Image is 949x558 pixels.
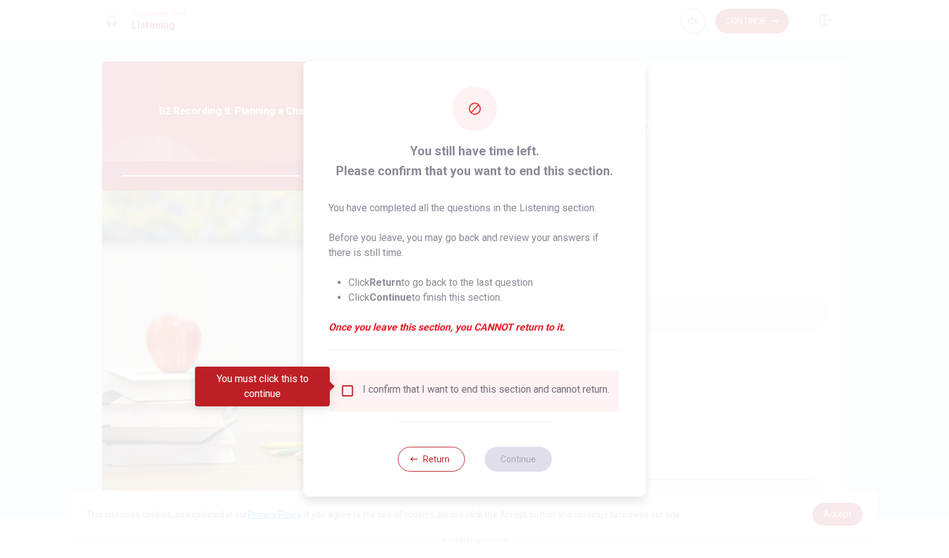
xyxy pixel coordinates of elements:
div: You must click this to continue [195,367,330,406]
strong: Return [370,277,401,288]
span: You still have time left. Please confirm that you want to end this section. [329,141,621,181]
strong: Continue [370,291,412,303]
li: Click to go back to the last question [348,275,621,290]
em: Once you leave this section, you CANNOT return to it. [329,320,621,335]
div: I confirm that I want to end this section and cannot return. [363,383,609,398]
button: Continue [484,447,552,472]
p: Before you leave, you may go back and review your answers if there is still time. [329,231,621,260]
span: You must click this to continue [340,383,355,398]
li: Click to finish this section. [348,290,621,305]
button: Return [397,447,465,472]
p: You have completed all the questions in the Listening section. [329,201,621,216]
